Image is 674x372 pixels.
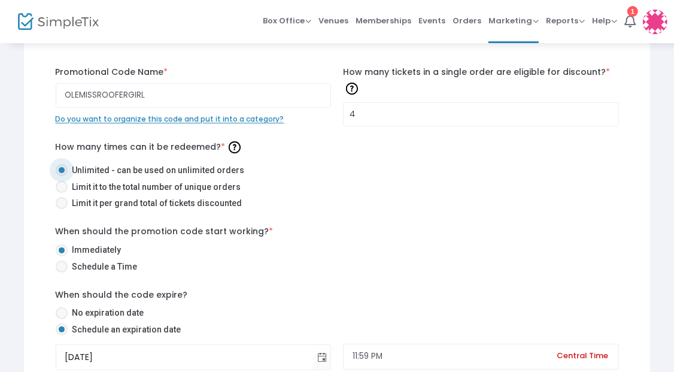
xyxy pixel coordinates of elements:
[346,83,358,95] img: question-mark
[68,261,138,273] span: Schedule a Time
[56,83,332,108] input: Enter Promo Code
[229,141,241,153] img: question-mark
[56,225,274,238] label: When should the promotion code start working?
[68,164,245,177] span: Unlimited - can be used on unlimited orders
[68,323,181,336] span: Schedule an expiration date
[56,66,332,78] label: Promotional Code Name
[56,114,284,124] span: Do you want to organize this code and put it into a category?
[263,15,311,26] span: Box Office
[68,181,241,193] span: Limit it to the total number of unique orders
[314,345,330,370] button: Toggle calendar
[343,344,619,370] input: End Time
[68,244,122,256] span: Immediately
[592,15,617,26] span: Help
[356,5,411,36] span: Memberships
[418,5,445,36] span: Events
[68,307,144,319] span: No expiration date
[68,197,242,210] span: Limit it per grand total of tickets discounted
[56,345,314,370] input: null
[627,6,638,17] div: 1
[488,15,539,26] span: Marketing
[547,340,619,372] span: Central Time
[56,289,188,301] label: When should the code expire?
[546,15,585,26] span: Reports
[343,66,619,97] label: How many tickets in a single order are eligible for discount?
[56,141,244,153] span: How many times can it be redeemed?
[318,5,348,36] span: Venues
[453,5,481,36] span: Orders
